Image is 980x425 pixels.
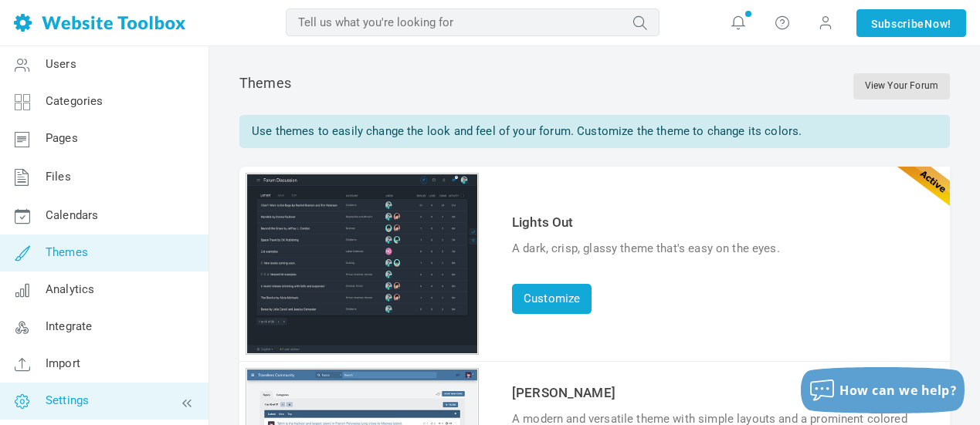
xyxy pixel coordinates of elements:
span: Categories [46,94,103,108]
span: Analytics [46,282,94,296]
input: Tell us what you're looking for [286,8,660,36]
a: Customize theme [247,342,477,356]
span: Files [46,170,71,184]
span: Pages [46,131,78,145]
img: lightsout_thumb.jpg [247,174,477,353]
td: Lights Out [508,209,927,235]
div: A dark, crisp, glassy theme that's easy on the eyes. [512,239,923,258]
span: Integrate [46,319,92,333]
span: Now! [924,15,951,32]
a: View Your Forum [853,73,950,100]
span: Themes [46,245,88,259]
a: SubscribeNow! [856,9,966,37]
span: Settings [46,393,89,407]
span: Users [46,57,76,71]
a: Customize [512,284,592,314]
span: How can we help? [839,382,957,399]
span: Import [46,356,80,370]
div: Use themes to easily change the look and feel of your forum. Customize the theme to change its co... [239,115,950,148]
div: Themes [239,73,950,100]
span: Calendars [46,208,98,222]
button: How can we help? [801,367,965,413]
a: [PERSON_NAME] [512,385,615,400]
